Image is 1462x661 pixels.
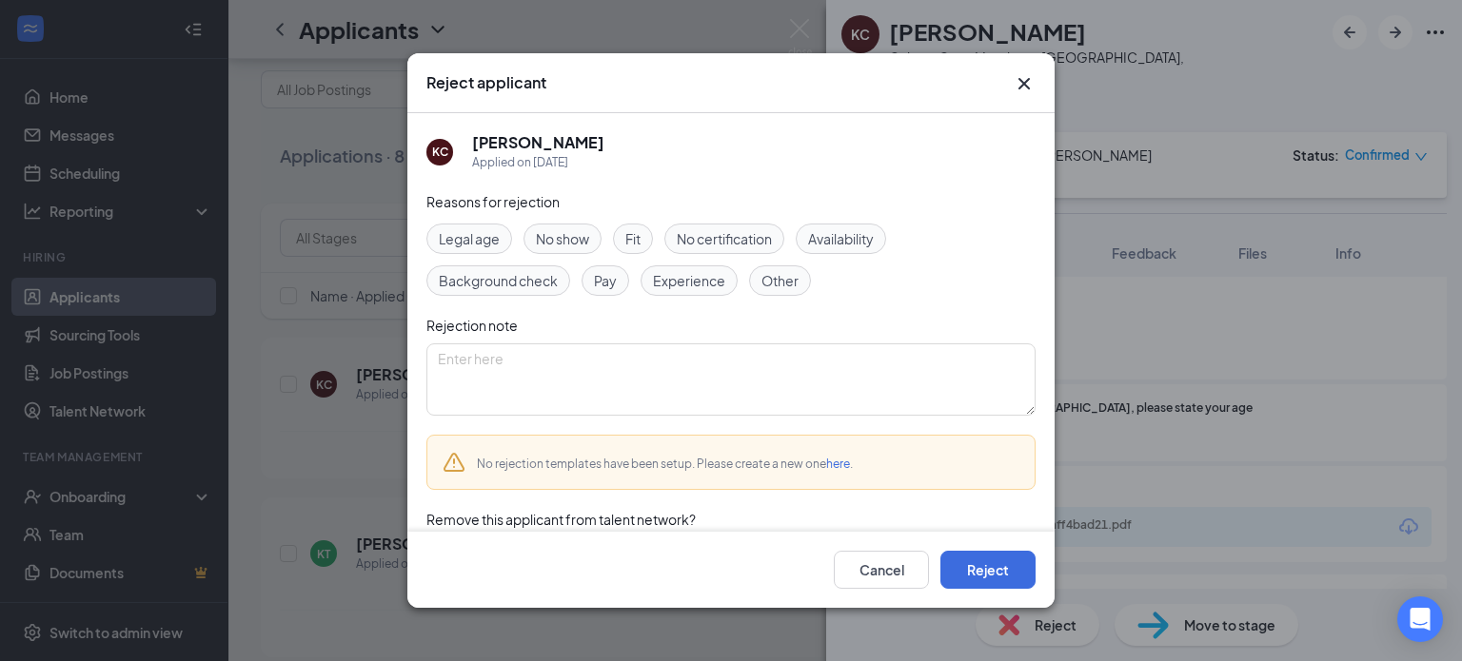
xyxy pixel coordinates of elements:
div: Applied on [DATE] [472,153,604,172]
span: Pay [594,270,617,291]
button: Reject [940,551,1036,589]
span: Remove this applicant from talent network? [426,511,696,528]
span: No show [536,228,589,249]
span: No certification [677,228,772,249]
span: Legal age [439,228,500,249]
span: Rejection note [426,317,518,334]
svg: Warning [443,451,465,474]
span: Availability [808,228,874,249]
div: Open Intercom Messenger [1397,596,1443,642]
span: Reasons for rejection [426,193,560,210]
a: here [826,457,850,471]
button: Close [1013,72,1036,95]
span: Other [761,270,799,291]
h5: [PERSON_NAME] [472,132,604,153]
h3: Reject applicant [426,72,546,93]
button: Cancel [834,551,929,589]
div: KC [432,144,448,160]
svg: Cross [1013,72,1036,95]
span: Experience [653,270,725,291]
span: No rejection templates have been setup. Please create a new one . [477,457,853,471]
span: Fit [625,228,641,249]
span: Background check [439,270,558,291]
